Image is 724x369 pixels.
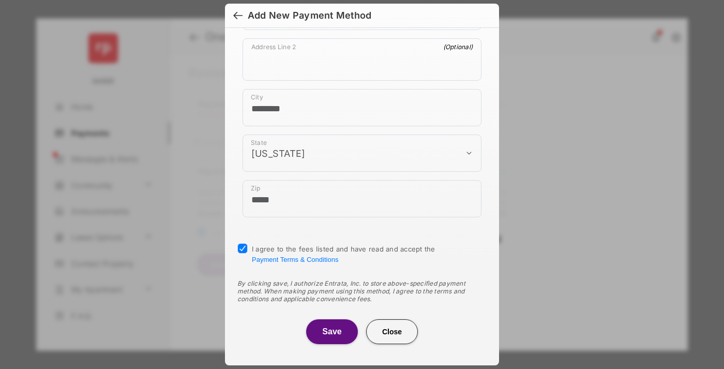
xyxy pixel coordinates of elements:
div: payment_method_screening[postal_addresses][postalCode] [243,180,481,217]
div: By clicking save, I authorize Entrata, Inc. to store above-specified payment method. When making ... [237,279,487,303]
button: Save [306,319,358,344]
div: Add New Payment Method [248,10,371,21]
button: Close [366,319,418,344]
span: I agree to the fees listed and have read and accept the [252,245,435,263]
button: I agree to the fees listed and have read and accept the [252,256,338,263]
div: payment_method_screening[postal_addresses][locality] [243,89,481,126]
div: payment_method_screening[postal_addresses][addressLine2] [243,38,481,81]
div: payment_method_screening[postal_addresses][administrativeArea] [243,135,481,172]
